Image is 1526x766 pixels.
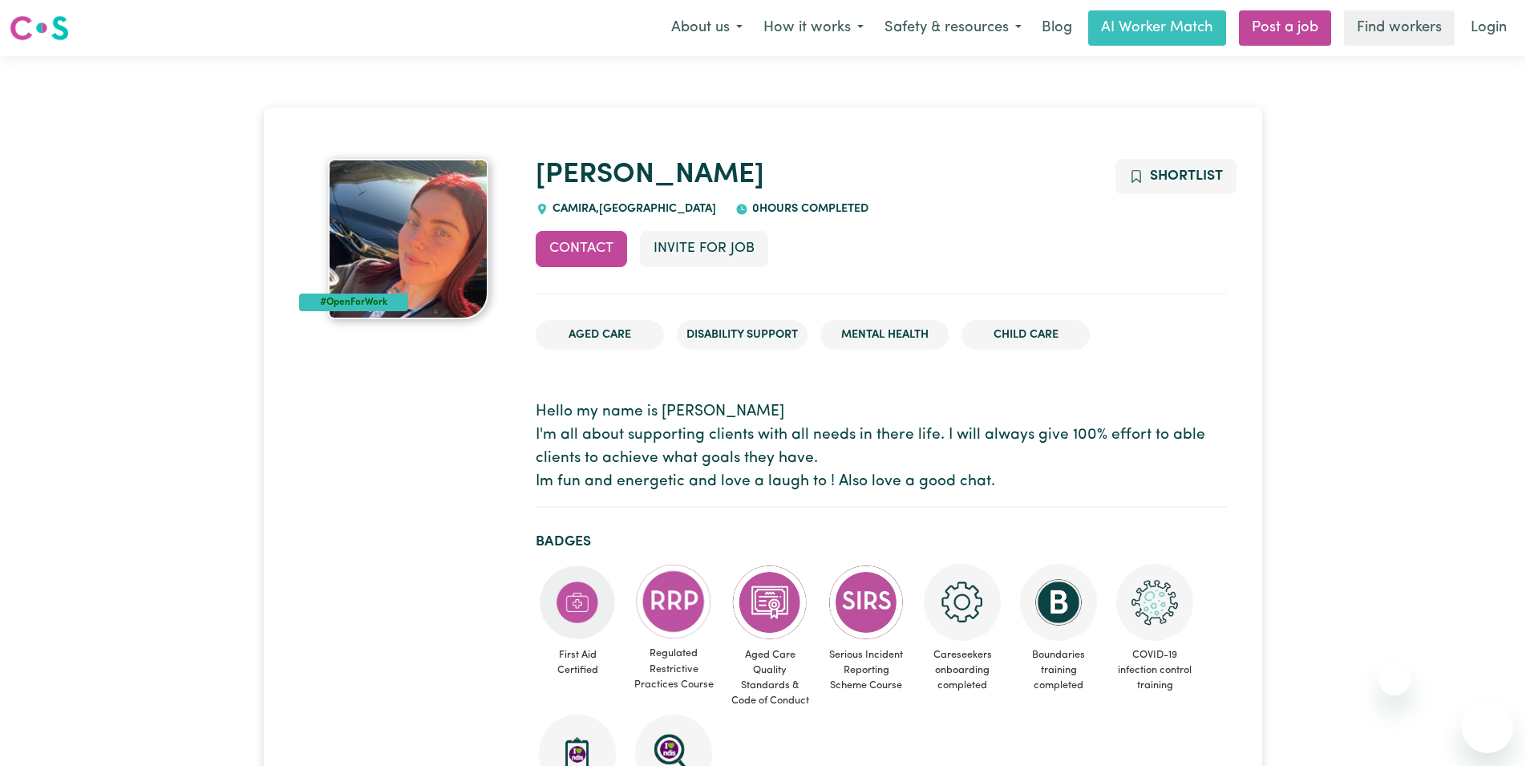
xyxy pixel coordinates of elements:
img: CS Academy: Boundaries in care and support work course completed [1020,564,1097,641]
iframe: Close message [1378,663,1411,695]
img: CS Academy: COVID-19 Infection Control Training course completed [1116,564,1193,641]
a: Careseekers logo [10,10,69,47]
a: Blog [1032,10,1082,46]
h2: Badges [536,533,1226,550]
span: CAMIRA , [GEOGRAPHIC_DATA] [548,203,716,215]
span: Aged Care Quality Standards & Code of Conduct [728,641,812,715]
li: Aged Care [536,320,664,351]
img: CS Academy: Regulated Restrictive Practices course completed [635,564,712,640]
span: Boundaries training completed [1017,641,1100,700]
a: Taylor-Rose's profile picture'#OpenForWork [299,159,516,319]
li: Mental Health [820,320,949,351]
span: Serious Incident Reporting Scheme Course [824,641,908,700]
span: 0 hours completed [748,203,868,215]
button: How it works [753,11,874,45]
img: Care and support worker has completed First Aid Certification [539,564,616,641]
button: Contact [536,231,627,266]
p: Hello my name is [PERSON_NAME] I'm all about supporting clients with all needs in there life. I w... [536,401,1226,493]
img: Careseekers logo [10,14,69,43]
a: AI Worker Match [1088,10,1226,46]
span: Careseekers onboarding completed [921,641,1004,700]
span: Regulated Restrictive Practices Course [632,639,715,699]
span: Shortlist [1150,169,1223,183]
iframe: Button to launch messaging window [1462,702,1513,753]
img: CS Academy: Serious Incident Reporting Scheme course completed [828,564,905,641]
img: Taylor-Rose [328,159,488,319]
span: First Aid Certified [536,641,619,684]
a: Login [1461,10,1516,46]
button: Invite for Job [640,231,768,266]
a: Find workers [1344,10,1455,46]
span: COVID-19 infection control training [1113,641,1196,700]
button: Add to shortlist [1115,159,1237,194]
img: CS Academy: Aged Care Quality Standards & Code of Conduct course completed [731,564,808,641]
img: CS Academy: Careseekers Onboarding course completed [924,564,1001,641]
button: Safety & resources [874,11,1032,45]
a: Post a job [1239,10,1331,46]
li: Child care [961,320,1090,351]
div: #OpenForWork [299,294,408,311]
a: [PERSON_NAME] [536,161,764,189]
button: About us [661,11,753,45]
li: Disability Support [677,320,808,351]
